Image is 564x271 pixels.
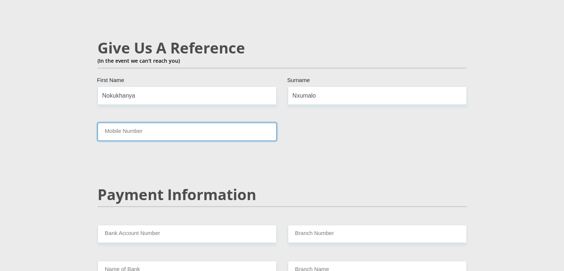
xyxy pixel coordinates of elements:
input: Surname [288,86,467,104]
p: (In the event we can't reach you) [98,57,467,65]
input: Name [98,86,277,104]
h2: Give Us A Reference [98,39,467,57]
input: Mobile Number [98,123,277,141]
h2: Payment Information [98,185,467,203]
input: Branch Number [288,225,467,243]
input: Bank Account Number [98,225,277,243]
